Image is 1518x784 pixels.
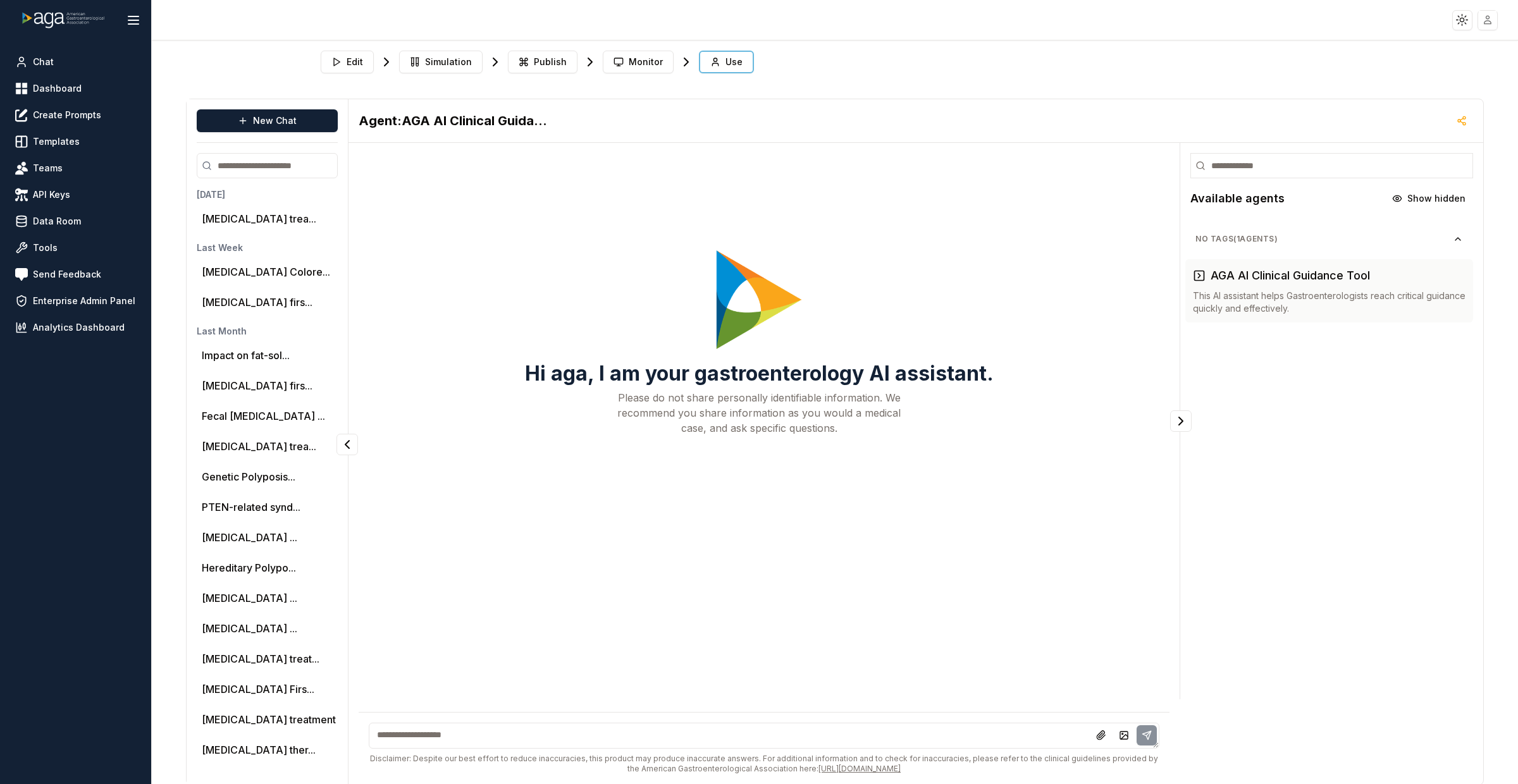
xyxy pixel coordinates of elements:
button: [MEDICAL_DATA] ... [202,621,297,636]
button: [MEDICAL_DATA] trea... [202,211,316,226]
a: Tools [10,236,141,259]
img: placeholder-user.jpg [1479,11,1497,29]
a: Data Room [10,210,141,233]
a: Send Feedback [10,263,141,286]
button: [MEDICAL_DATA] ther... [202,742,316,757]
button: [MEDICAL_DATA] Firs... [202,682,314,697]
span: Simulation [425,56,472,68]
button: Impact on fat-sol... [202,348,290,363]
span: Create Prompts [33,109,101,121]
span: Teams [33,162,63,175]
button: Hereditary Polypo... [202,560,296,575]
a: Analytics Dashboard [10,316,141,339]
span: Data Room [33,215,81,228]
img: Welcome Owl [712,247,806,352]
button: Fecal [MEDICAL_DATA] ... [202,408,325,424]
span: Templates [33,135,80,148]
p: This AI assistant helps Gastroenterologists reach critical guidance quickly and effectively. [1193,290,1466,315]
div: Disclaimer: Despite our best effort to reduce inaccuracies, this product may produce inaccurate a... [369,754,1159,774]
button: New Chat [197,109,338,132]
a: Create Prompts [10,104,141,126]
span: Enterprise Admin Panel [33,295,135,307]
span: Publish [534,56,567,68]
a: Enterprise Admin Panel [10,290,141,312]
button: Show hidden [1385,188,1473,209]
h2: AGA AI Clinical Guidance Tool [359,112,548,130]
a: Teams [10,157,141,180]
h2: Available agents [1190,190,1285,207]
span: Monitor [629,56,663,68]
button: Monitor [603,51,674,73]
span: Edit [347,56,363,68]
span: Send Feedback [33,268,101,281]
button: Publish [508,51,577,73]
button: Simulation [399,51,483,73]
button: Collapse panel [336,434,358,455]
button: Collapse panel [1170,410,1192,432]
a: API Keys [10,183,141,206]
p: Please do not share personally identifiable information. We recommend you share information as yo... [617,390,901,436]
span: Dashboard [33,82,82,95]
a: Dashboard [10,77,141,100]
span: Show hidden [1407,192,1466,205]
button: Use [699,51,754,73]
span: Analytics Dashboard [33,321,125,334]
button: Genetic Polyposis... [202,469,295,484]
button: [MEDICAL_DATA] trea... [202,439,316,454]
a: Templates [10,130,141,153]
a: Chat [10,51,141,73]
span: Use [725,56,743,68]
span: API Keys [33,188,70,201]
button: [MEDICAL_DATA] Colore... [202,264,330,279]
h3: Last Month [197,325,442,338]
button: [MEDICAL_DATA] ... [202,591,297,606]
button: [MEDICAL_DATA] firs... [202,378,312,393]
a: [URL][DOMAIN_NAME] [818,764,901,773]
button: [MEDICAL_DATA] treat... [202,651,319,666]
button: PTEN-related synd... [202,499,300,515]
button: No Tags(1agents) [1185,229,1473,249]
span: No Tags ( 1 agents) [1195,234,1453,244]
button: [MEDICAL_DATA] treatment o... [202,712,352,727]
button: Edit [321,51,374,73]
img: feedback [15,268,28,281]
h3: AGA AI Clinical Guidance Tool [1211,267,1370,285]
h3: Last Week [197,242,442,254]
h3: [DATE] [197,188,442,201]
button: [MEDICAL_DATA] ... [202,530,297,545]
h3: Hi aga, I am your gastroenterology AI assistant. [525,362,994,385]
span: Chat [33,56,54,68]
button: [MEDICAL_DATA] firs... [202,295,312,310]
span: Tools [33,242,58,254]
